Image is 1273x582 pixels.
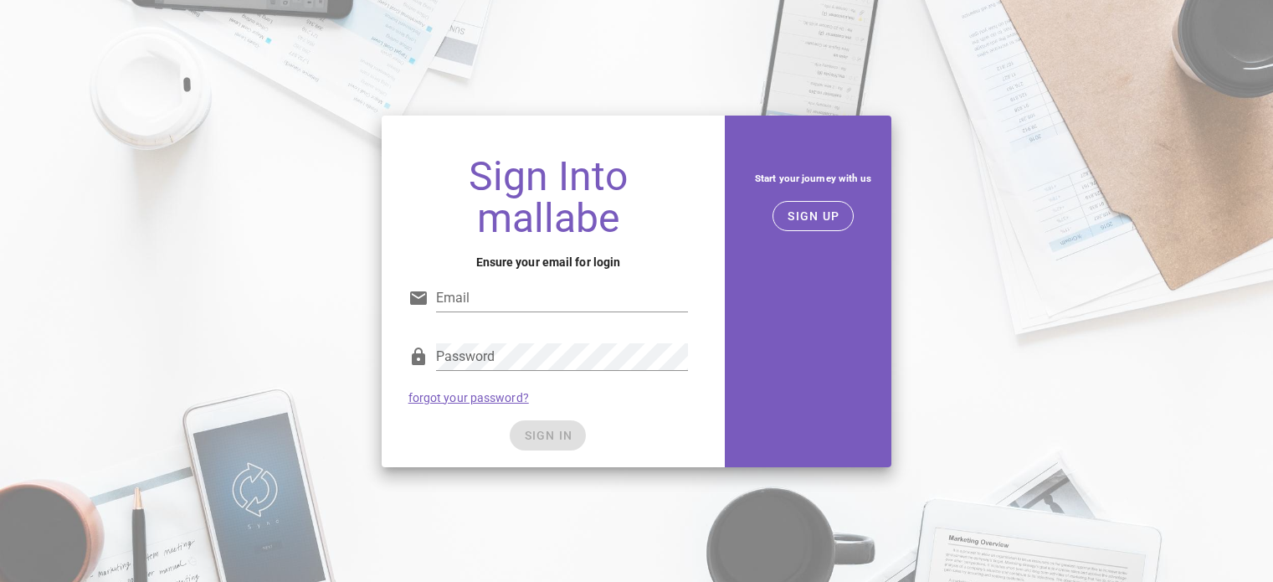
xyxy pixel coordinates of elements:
[408,156,689,239] h1: Sign Into mallabe
[748,169,878,188] h5: Start your journey with us
[773,201,854,231] button: SIGN UP
[408,253,689,271] h4: Ensure your email for login
[408,391,529,404] a: forgot your password?
[787,209,839,223] span: SIGN UP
